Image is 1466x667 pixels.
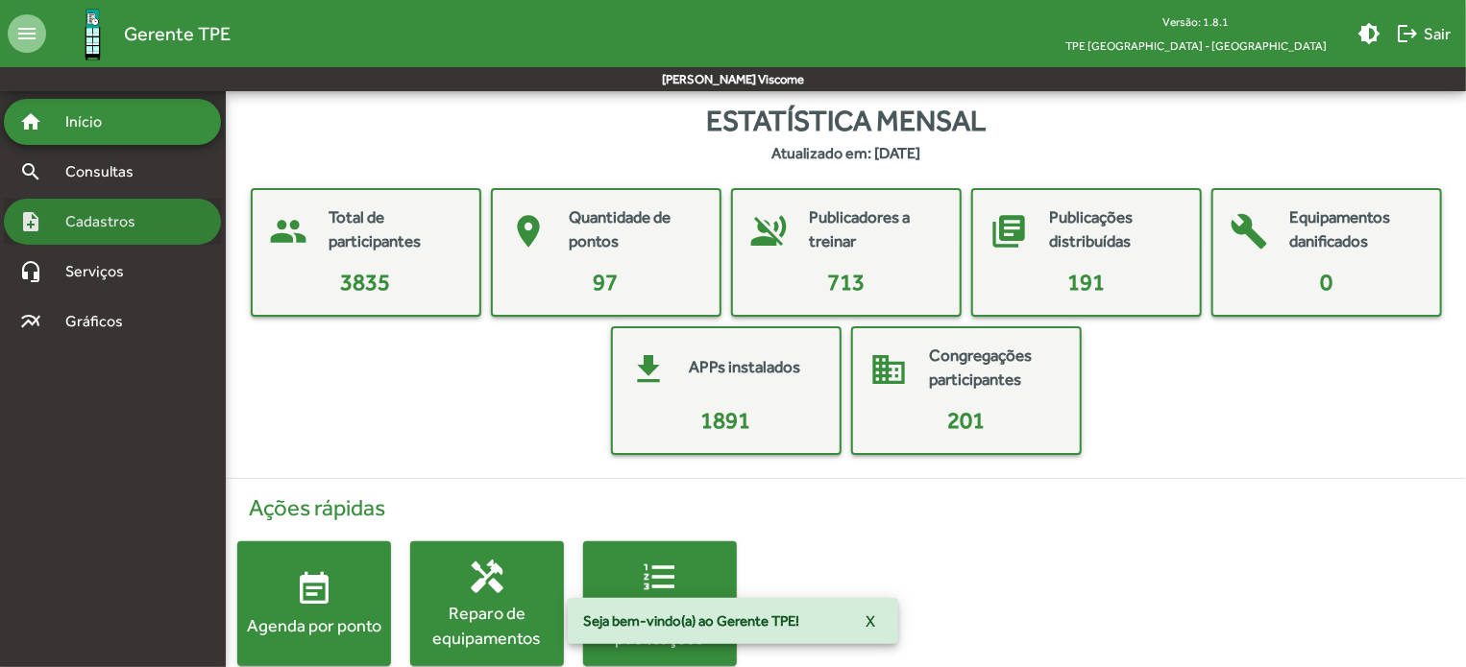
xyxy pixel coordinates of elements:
[947,407,985,433] span: 201
[19,110,42,133] mat-icon: home
[19,260,42,283] mat-icon: headset_mic
[861,341,918,398] mat-icon: domain
[19,310,42,333] mat-icon: multiline_chart
[237,613,391,637] div: Agenda por ponto
[19,210,42,233] mat-icon: note_add
[1396,22,1419,45] mat-icon: logout
[330,205,460,254] mat-card-title: Total de participantes
[54,260,150,283] span: Serviços
[690,355,801,380] mat-card-title: APPs instalados
[701,407,751,433] span: 1891
[19,160,42,183] mat-icon: search
[61,3,124,65] img: Logo
[810,205,941,254] mat-card-title: Publicadores a treinar
[1388,16,1458,51] button: Sair
[46,3,231,65] a: Gerente TPE
[468,558,506,596] mat-icon: handyman
[1050,10,1342,34] div: Versão: 1.8.1
[237,494,1454,522] h4: Ações rápidas
[1357,22,1380,45] mat-icon: brightness_medium
[341,269,391,295] span: 3835
[54,160,159,183] span: Consultas
[621,341,678,398] mat-icon: get_app
[594,269,619,295] span: 97
[741,202,798,260] mat-icon: voice_over_off
[8,14,46,53] mat-icon: menu
[981,202,1038,260] mat-icon: library_books
[583,611,799,631] span: Seja bem-vindo(a) ao Gerente TPE!
[866,604,875,638] span: X
[124,18,231,49] span: Gerente TPE
[410,601,564,649] div: Reparo de equipamentos
[501,202,558,260] mat-icon: place
[706,99,986,142] span: Estatística mensal
[1050,34,1342,58] span: TPE [GEOGRAPHIC_DATA] - [GEOGRAPHIC_DATA]
[54,310,149,333] span: Gráficos
[237,541,391,666] button: Agenda por ponto
[930,344,1061,393] mat-card-title: Congregações participantes
[827,269,865,295] span: 713
[260,202,318,260] mat-icon: people
[641,558,679,596] mat-icon: format_list_numbered
[1067,269,1105,295] span: 191
[295,570,333,608] mat-icon: event_note
[583,541,737,666] button: Diário de publicações
[410,541,564,666] button: Reparo de equipamentos
[771,142,920,165] strong: Atualizado em: [DATE]
[1320,269,1332,295] span: 0
[1290,205,1421,254] mat-card-title: Equipamentos danificados
[54,110,130,133] span: Início
[570,205,700,254] mat-card-title: Quantidade de pontos
[1050,205,1181,254] mat-card-title: Publicações distribuídas
[54,210,160,233] span: Cadastros
[850,604,891,638] button: X
[1396,16,1451,51] span: Sair
[1221,202,1279,260] mat-icon: build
